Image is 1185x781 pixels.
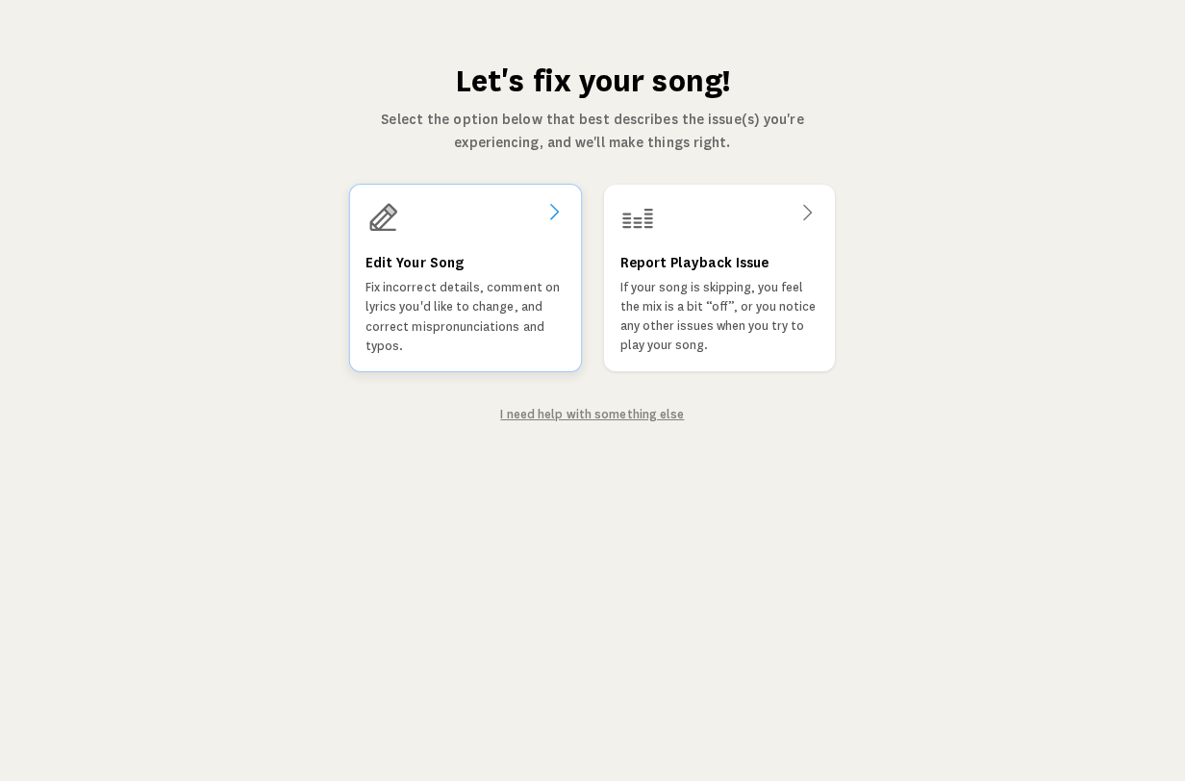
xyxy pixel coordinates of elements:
[366,278,566,356] p: Fix incorrect details, comment on lyrics you'd like to change, and correct mispronunciations and ...
[604,185,835,371] a: Report Playback IssueIf your song is skipping, you feel the mix is a bit “off”, or you notice any...
[348,62,837,100] h1: Let's fix your song!
[350,185,581,371] a: Edit Your SongFix incorrect details, comment on lyrics you'd like to change, and correct mispronu...
[348,108,837,154] p: Select the option below that best describes the issue(s) you're experiencing, and we'll make thin...
[620,278,819,355] p: If your song is skipping, you feel the mix is a bit “off”, or you notice any other issues when yo...
[500,408,684,421] a: I need help with something else
[620,251,769,274] h3: Report Playback Issue
[366,251,464,274] h3: Edit Your Song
